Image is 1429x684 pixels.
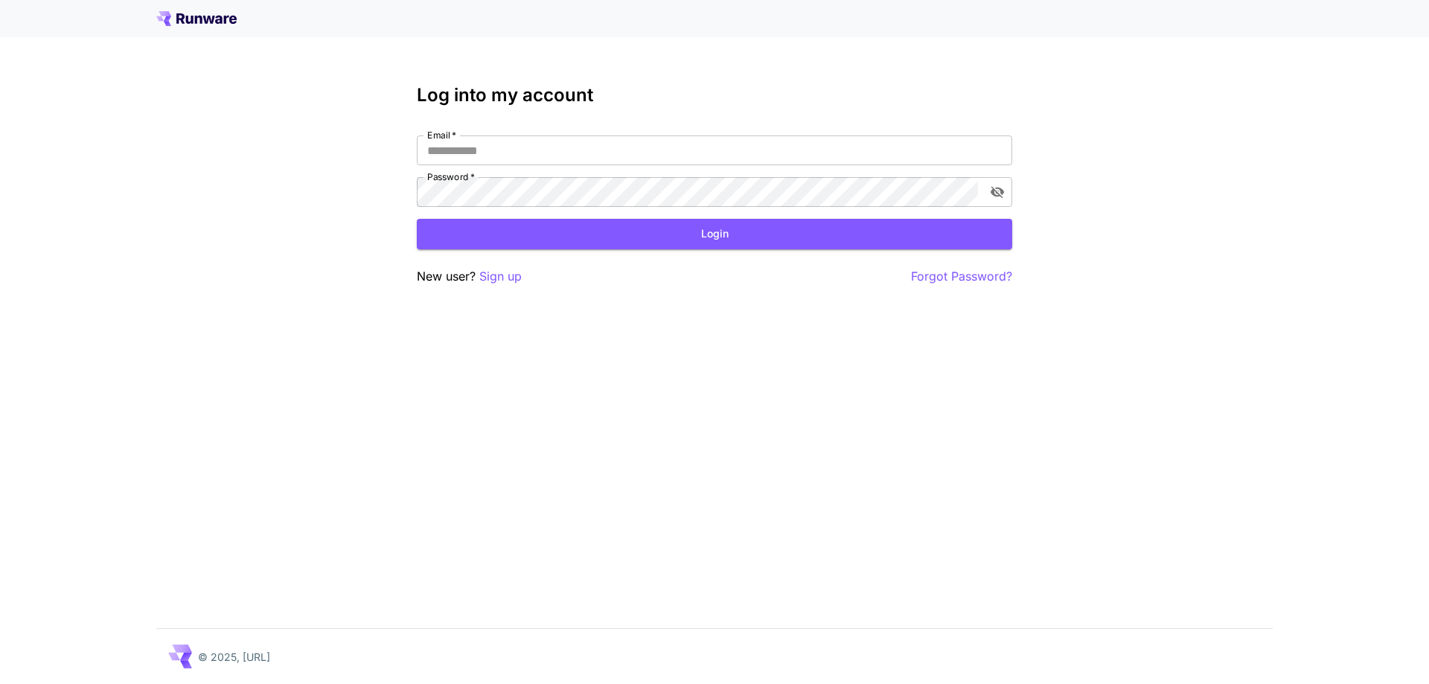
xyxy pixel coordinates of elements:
[427,129,456,141] label: Email
[427,170,475,183] label: Password
[984,179,1011,205] button: toggle password visibility
[911,267,1012,286] button: Forgot Password?
[198,649,270,665] p: © 2025, [URL]
[417,85,1012,106] h3: Log into my account
[479,267,522,286] button: Sign up
[417,267,522,286] p: New user?
[417,219,1012,249] button: Login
